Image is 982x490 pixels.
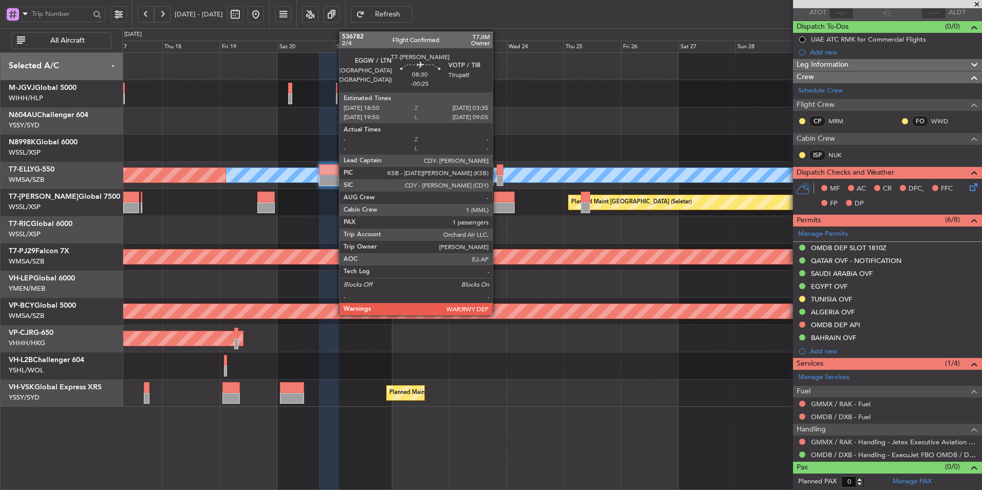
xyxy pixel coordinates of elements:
a: OMDB / DXB - Handling - ExecuJet FBO OMDB / DXB [811,450,977,459]
span: FP [830,199,838,209]
a: VHHH/HKG [9,338,45,348]
span: M-JGVJ [9,84,35,91]
a: Manage Services [798,372,849,383]
span: VP-BCY [9,302,34,309]
div: OMDB DEP API [811,321,860,329]
div: Add new [810,347,977,355]
a: WSSL/XSP [9,202,41,212]
span: VH-VSK [9,384,34,391]
span: Services [797,358,823,370]
a: NUK [828,150,852,160]
div: Thu 25 [563,41,621,53]
a: GMMX / RAK - Handling - Jetex Executive Aviation GMMX / RAK [811,438,977,446]
div: Wed 17 [105,41,163,53]
span: T7-PJ29 [9,248,35,255]
a: YSSY/SYD [9,393,40,402]
span: All Aircraft [27,37,108,44]
span: (1/4) [945,358,960,369]
div: QATAR OVF - NOTIFICATION [811,256,901,265]
a: YSSY/SYD [9,121,40,130]
a: N8998KGlobal 6000 [9,139,78,146]
span: MF [830,184,840,194]
div: Planned Maint [GEOGRAPHIC_DATA] (Seletar) [571,195,692,210]
a: T7-ELLYG-550 [9,166,54,173]
span: N604AU [9,111,37,119]
span: Pax [797,462,808,474]
div: [DATE] [124,30,142,39]
div: Fri 26 [621,41,678,53]
a: MRM [828,117,852,126]
span: DFC, [909,184,924,194]
button: Refresh [351,6,412,23]
a: N604AUChallenger 604 [9,111,88,119]
div: Sat 20 [277,41,335,53]
a: M-JGVJGlobal 5000 [9,84,77,91]
div: TUNISIA OVF [811,295,852,304]
span: FFC [941,184,953,194]
a: VH-L2BChallenger 604 [9,356,84,364]
a: Manage PAX [893,477,932,487]
span: Permits [797,215,821,227]
a: VP-CJRG-650 [9,329,53,336]
button: All Aircraft [11,32,111,49]
div: Fri 19 [220,41,277,53]
a: T7-RICGlobal 6000 [9,220,72,228]
span: ALDT [949,8,966,18]
a: GMMX / RAK - Fuel [811,400,871,408]
span: Leg Information [797,59,848,71]
div: UAE ATC RMK for Commercial Flights [811,35,926,44]
a: VH-LEPGlobal 6000 [9,275,75,282]
div: ISP [809,149,826,161]
div: Sat 27 [678,41,736,53]
div: Sun 28 [735,41,793,53]
a: YMEN/MEB [9,284,45,293]
span: (0/0) [945,21,960,32]
span: Refresh [367,11,409,18]
a: WWD [931,117,954,126]
a: WMSA/SZB [9,175,44,184]
span: VH-L2B [9,356,33,364]
span: VP-CJR [9,329,33,336]
div: BAHRAIN OVF [811,333,856,342]
div: EGYPT OVF [811,282,847,291]
div: ALGERIA OVF [811,308,855,316]
div: CP [809,116,826,127]
a: Schedule Crew [798,86,843,96]
a: YSHL/WOL [9,366,44,375]
span: T7-[PERSON_NAME] [9,193,79,200]
input: Trip Number [32,6,90,22]
div: Sun 21 [334,41,392,53]
div: Planned Maint Sydney ([PERSON_NAME] Intl) [389,385,508,401]
div: FO [912,116,929,127]
span: Handling [797,424,826,436]
a: WSSL/XSP [9,148,41,157]
span: VH-LEP [9,275,33,282]
div: Wed 24 [506,41,564,53]
span: DP [855,199,864,209]
span: Flight Crew [797,99,835,111]
span: Cabin Crew [797,133,835,145]
a: WMSA/SZB [9,311,44,321]
a: VP-BCYGlobal 5000 [9,302,76,309]
a: WMSA/SZB [9,257,44,266]
span: Crew [797,71,814,83]
span: T7-ELLY [9,166,34,173]
a: WIHH/HLP [9,93,43,103]
div: OMDB DEP SLOT 1810Z [811,243,886,252]
div: Mon 22 [392,41,449,53]
span: [DATE] - [DATE] [175,10,223,19]
div: Add new [810,48,977,56]
span: Fuel [797,386,810,398]
a: VH-VSKGlobal Express XRS [9,384,102,391]
a: T7-[PERSON_NAME]Global 7500 [9,193,120,200]
div: SAUDI ARABIA OVF [811,269,873,278]
div: Thu 18 [162,41,220,53]
a: WSSL/XSP [9,230,41,239]
a: T7-PJ29Falcon 7X [9,248,69,255]
a: OMDB / DXB - Fuel [811,412,871,421]
span: N8998K [9,139,36,146]
input: --:-- [829,7,854,19]
span: T7-RIC [9,220,31,228]
span: CR [883,184,892,194]
span: AC [857,184,866,194]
